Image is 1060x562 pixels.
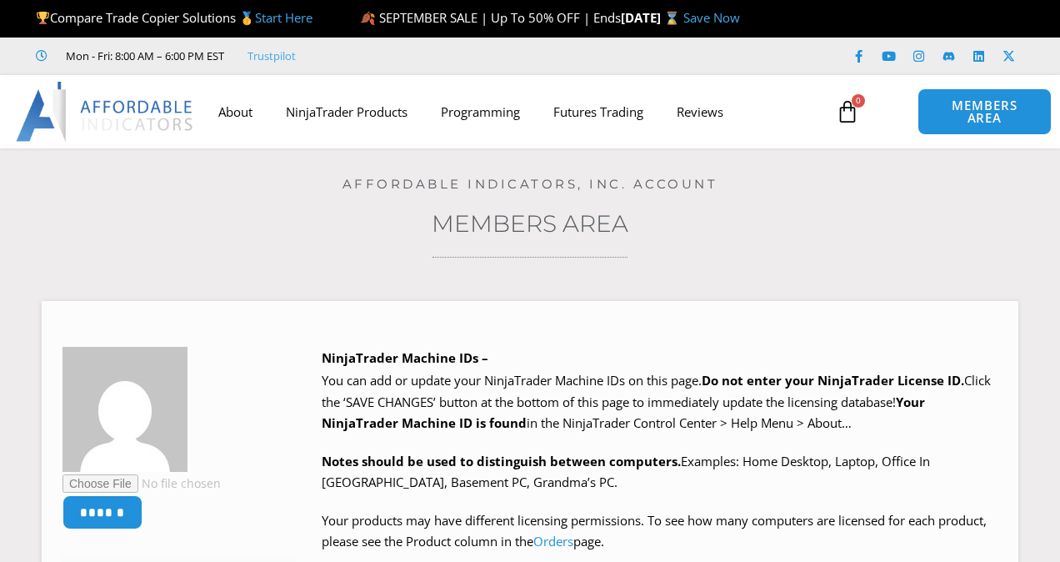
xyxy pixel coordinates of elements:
a: Affordable Indicators, Inc. Account [342,176,718,192]
strong: Notes should be used to distinguish between computers. [322,453,681,469]
a: Trustpilot [247,46,296,66]
span: MEMBERS AREA [935,99,1033,124]
a: NinjaTrader Products [269,93,424,131]
a: Futures Trading [537,93,660,131]
a: Orders [533,533,573,549]
b: NinjaTrader Machine IDs – [322,349,488,366]
a: 0 [811,88,884,136]
span: 🍂 SEPTEMBER SALE | Up To 50% OFF | Ends [360,9,621,26]
a: About [202,93,269,131]
img: LogoAI | Affordable Indicators – NinjaTrader [16,82,195,142]
span: Examples: Home Desktop, Laptop, Office In [GEOGRAPHIC_DATA], Basement PC, Grandma’s PC. [322,453,930,491]
a: Members Area [432,209,628,238]
span: Click the ‘SAVE CHANGES’ button at the bottom of this page to immediately update the licensing da... [322,372,991,431]
img: f1f1b38701aa9eed15df73364327a0ebc7670d6fd1b25f9c563a134057b32ecc [62,347,187,472]
strong: [DATE] ⌛ [621,9,683,26]
a: Reviews [660,93,740,131]
b: Do not enter your NinjaTrader License ID. [702,372,964,389]
span: Mon - Fri: 8:00 AM – 6:00 PM EST [62,46,224,66]
a: Save Now [683,9,740,26]
a: Start Here [255,9,312,26]
a: MEMBERS AREA [917,88,1051,135]
span: You can add or update your NinjaTrader Machine IDs on this page. [322,372,702,389]
nav: Menu [202,93,827,131]
span: Your products may have different licensing permissions. To see how many computers are licensed fo... [322,512,987,550]
img: 🏆 [37,12,49,24]
span: Compare Trade Copier Solutions 🥇 [36,9,312,26]
span: 0 [852,94,865,108]
a: Programming [424,93,537,131]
